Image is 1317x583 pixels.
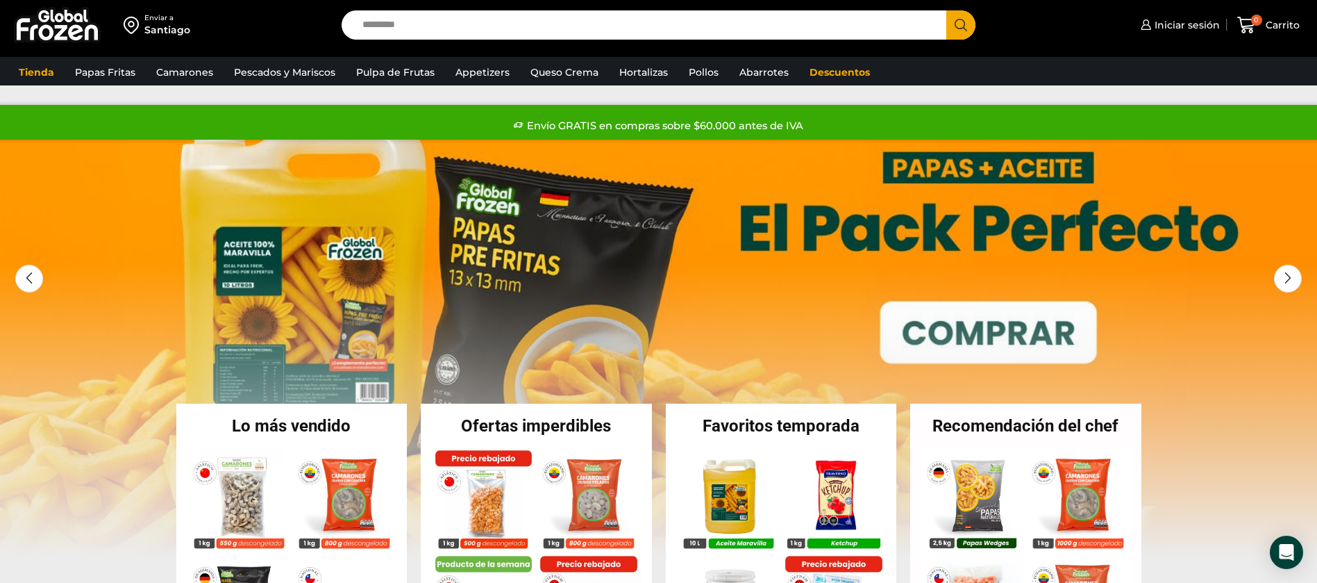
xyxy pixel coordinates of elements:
[612,59,675,85] a: Hortalizas
[1262,18,1300,32] span: Carrito
[12,59,61,85] a: Tienda
[523,59,605,85] a: Queso Crema
[1274,265,1302,293] div: Next slide
[124,13,144,37] img: address-field-icon.svg
[1251,15,1262,26] span: 0
[149,59,220,85] a: Camarones
[666,418,897,434] h2: Favoritos temporada
[349,59,442,85] a: Pulpa de Frutas
[910,418,1141,434] h2: Recomendación del chef
[15,265,43,293] div: Previous slide
[448,59,517,85] a: Appetizers
[227,59,342,85] a: Pescados y Mariscos
[144,23,190,37] div: Santiago
[946,10,975,40] button: Search button
[732,59,796,85] a: Abarrotes
[682,59,725,85] a: Pollos
[144,13,190,23] div: Enviar a
[1234,9,1303,42] a: 0 Carrito
[68,59,142,85] a: Papas Fritas
[1151,18,1220,32] span: Iniciar sesión
[803,59,877,85] a: Descuentos
[176,418,408,434] h2: Lo más vendido
[1137,11,1220,39] a: Iniciar sesión
[421,418,652,434] h2: Ofertas imperdibles
[1270,536,1303,569] div: Open Intercom Messenger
